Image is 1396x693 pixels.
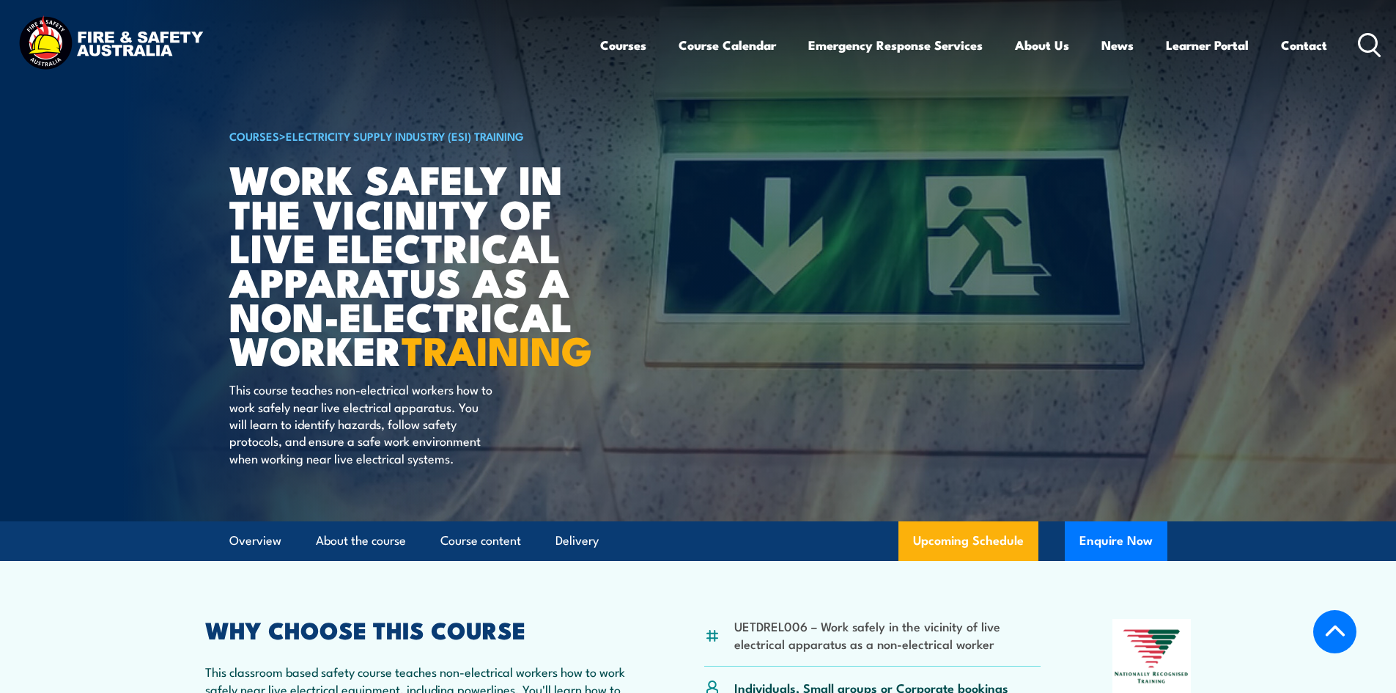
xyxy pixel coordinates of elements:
a: Emergency Response Services [808,26,983,65]
a: Courses [600,26,646,65]
a: Contact [1281,26,1327,65]
a: About the course [316,521,406,560]
p: This course teaches non-electrical workers how to work safely near live electrical apparatus. You... [229,381,497,466]
button: Enquire Now [1065,521,1167,561]
a: Electricity Supply Industry (ESI) Training [286,128,524,144]
a: Overview [229,521,281,560]
a: Upcoming Schedule [898,521,1038,561]
h6: > [229,127,591,144]
a: News [1101,26,1134,65]
a: Course Calendar [679,26,776,65]
a: Learner Portal [1166,26,1249,65]
a: Course content [440,521,521,560]
li: UETDREL006 – Work safely in the vicinity of live electrical apparatus as a non-electrical worker [734,617,1041,652]
h2: WHY CHOOSE THIS COURSE [205,619,633,639]
h1: Work safely in the vicinity of live electrical apparatus as a non-electrical worker [229,161,591,367]
a: About Us [1015,26,1069,65]
a: COURSES [229,128,279,144]
a: Delivery [555,521,599,560]
strong: TRAINING [402,318,592,379]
